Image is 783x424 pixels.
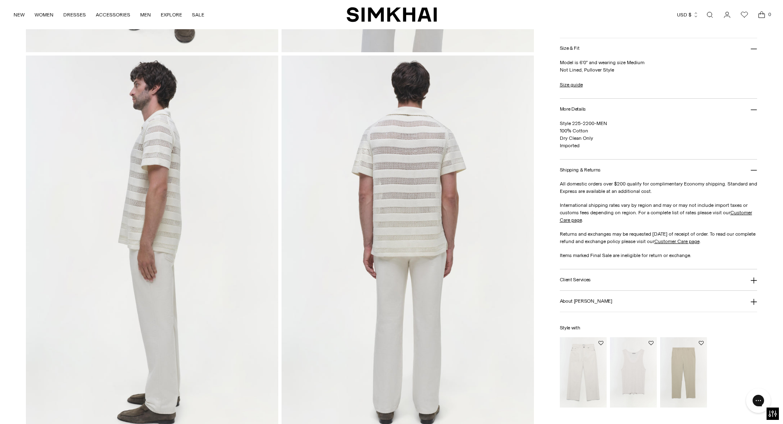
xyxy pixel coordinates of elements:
p: Model is 6'0" and wearing size Medium Not Lined, Pullover Style [560,59,758,74]
iframe: Gorgias live chat messenger [742,385,775,416]
button: Add to Wishlist [649,341,654,345]
h3: More Details [560,107,586,112]
h3: About [PERSON_NAME] [560,299,612,304]
a: Customer Care page [654,239,700,244]
h6: Style with [560,325,758,331]
p: All domestic orders over $200 qualify for complimentary Economy shipping. Standard and Express ar... [560,180,758,195]
a: DRESSES [63,6,86,24]
p: Items marked Final Sale are ineligible for return or exchange. [560,252,758,259]
a: MEN [140,6,151,24]
button: About [PERSON_NAME] [560,291,758,312]
p: International shipping rates vary by region and may or may not include import taxes or customs fe... [560,202,758,224]
a: Open cart modal [753,7,770,23]
a: Open search modal [702,7,718,23]
h3: Size & Fit [560,46,580,51]
h3: Client Services [560,277,591,283]
a: SIMKHAI [346,7,437,23]
button: Add to Wishlist [699,341,704,345]
a: SALE [192,6,204,24]
h3: Shipping & Returns [560,167,601,173]
iframe: Sign Up via Text for Offers [7,393,83,417]
button: Client Services [560,269,758,290]
a: WOMEN [35,6,53,24]
button: Size & Fit [560,38,758,59]
button: More Details [560,99,758,120]
button: USD $ [677,6,699,24]
span: 0 [766,11,773,18]
a: EXPLORE [161,6,182,24]
img: Zack Pants [660,337,707,408]
a: ACCESSORIES [96,6,130,24]
a: Size guide [560,81,583,88]
img: Idris Silk Linen Tank [610,337,657,408]
a: NEW [14,6,25,24]
button: Shipping & Returns [560,160,758,181]
a: Wishlist [736,7,753,23]
button: Add to Wishlist [598,341,603,345]
a: Go to the account page [719,7,735,23]
p: Returns and exchanges may be requested [DATE] of receipt of order. To read our complete refund an... [560,230,758,245]
span: Style 225-2200-MEN 100% Cotton Dry Clean Only Imported [560,120,607,148]
img: Ardie Wide Leg Jean [560,337,607,408]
